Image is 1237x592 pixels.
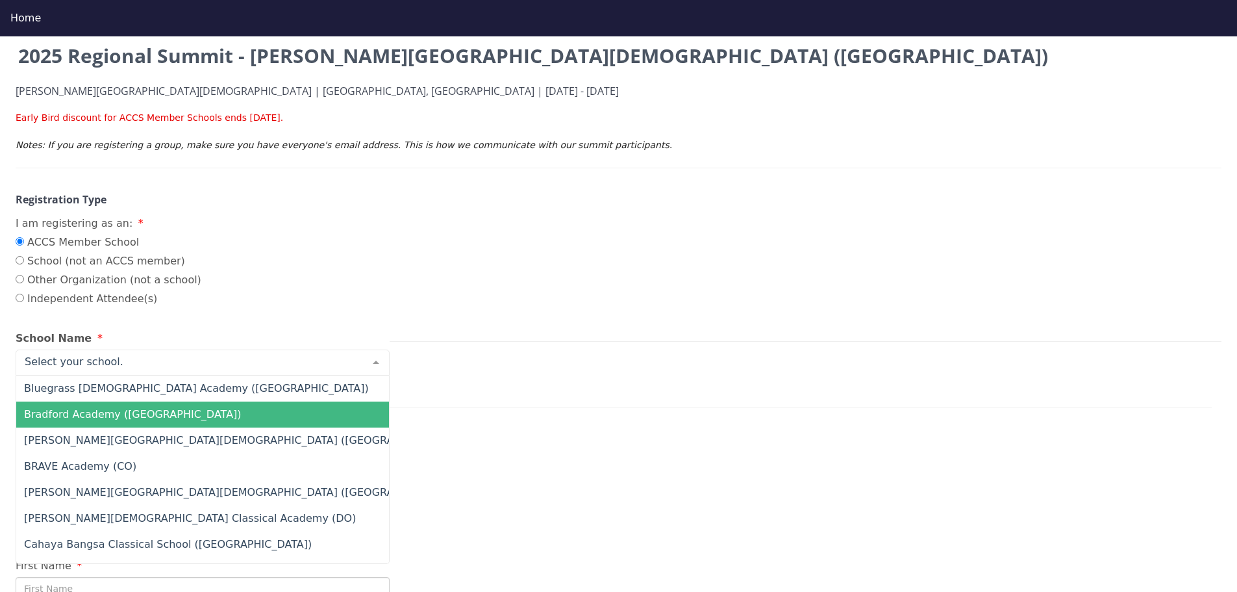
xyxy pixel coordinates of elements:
span: [PERSON_NAME][DEMOGRAPHIC_DATA] Classical Academy (DO) [24,512,356,524]
span: Bluegrass [DEMOGRAPHIC_DATA] Academy ([GEOGRAPHIC_DATA]) [24,382,369,394]
span: [PERSON_NAME][GEOGRAPHIC_DATA][DEMOGRAPHIC_DATA] ([GEOGRAPHIC_DATA]) [24,434,458,446]
strong: Registration Type [16,192,106,207]
input: Independent Attendee(s) [16,294,24,302]
span: [PERSON_NAME][GEOGRAPHIC_DATA][DEMOGRAPHIC_DATA] ([GEOGRAPHIC_DATA]) [24,486,458,498]
input: School (not an ACCS member) [16,256,24,264]
label: ACCS Member School [16,235,201,250]
span: First Name [16,560,71,572]
h2: 2025 Regional Summit - [PERSON_NAME][GEOGRAPHIC_DATA][DEMOGRAPHIC_DATA] ([GEOGRAPHIC_DATA]) [16,42,1221,70]
span: Early Bird discount for ACCS Member Schools ends [DATE]. [16,112,283,123]
div: Home [10,10,1227,26]
label: School (not an ACCS member) [16,253,201,269]
h4: [PERSON_NAME][GEOGRAPHIC_DATA][DEMOGRAPHIC_DATA] | [GEOGRAPHIC_DATA], [GEOGRAPHIC_DATA] | [DATE] ... [16,86,1221,97]
span: Cahaya Bangsa Classical School ([GEOGRAPHIC_DATA]) [24,538,312,550]
span: Bradford Academy ([GEOGRAPHIC_DATA]) [24,408,242,420]
input: ACCS Member School [16,237,24,246]
label: Independent Attendee(s) [16,291,201,307]
span: BRAVE Academy (CO) [24,460,136,472]
em: Notes: If you are registering a group, make sure you have everyone's email address. This is how w... [16,140,672,150]
input: Other Organization (not a school) [16,275,24,283]
input: Select your school. [21,355,363,368]
label: Other Organization (not a school) [16,272,201,288]
span: School Name [16,332,92,344]
span: I am registering as an: [16,217,132,229]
